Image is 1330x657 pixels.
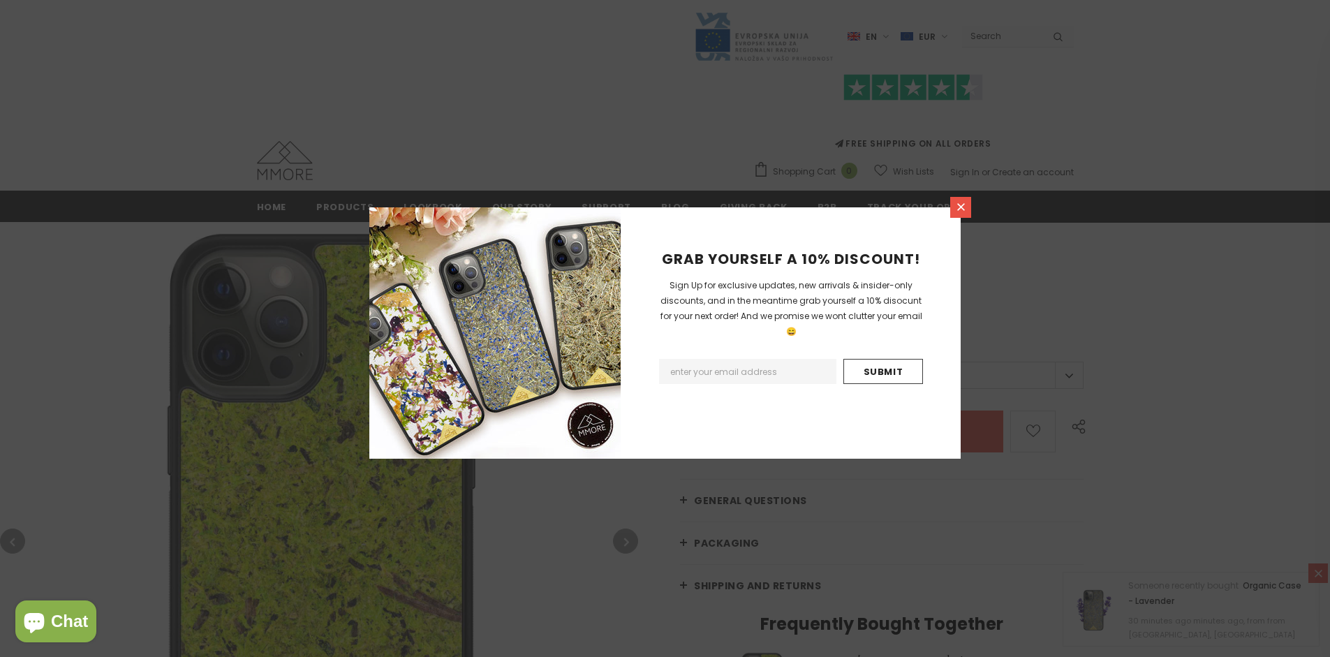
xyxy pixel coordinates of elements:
input: Email Address [659,359,836,384]
a: Close [950,197,971,218]
input: Submit [843,359,923,384]
span: Sign Up for exclusive updates, new arrivals & insider-only discounts, and in the meantime grab yo... [660,279,922,337]
span: GRAB YOURSELF A 10% DISCOUNT! [662,249,920,269]
inbox-online-store-chat: Shopify online store chat [11,600,101,646]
